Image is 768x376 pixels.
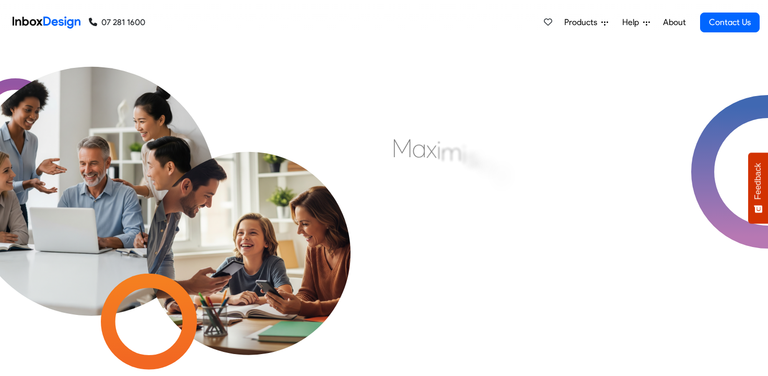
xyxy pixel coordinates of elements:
[748,152,768,224] button: Feedback - Show survey
[89,16,145,29] a: 07 281 1600
[560,12,612,33] a: Products
[494,155,508,186] div: g
[753,163,763,199] span: Feedback
[392,133,412,164] div: M
[426,133,437,164] div: x
[412,133,426,164] div: a
[466,142,477,173] div: s
[441,136,462,168] div: m
[622,16,643,29] span: Help
[618,12,654,33] a: Help
[462,138,466,170] div: i
[481,150,494,181] div: n
[392,133,645,289] div: Maximising Efficient & Engagement, Connecting Schools, Families, and Students.
[660,12,689,33] a: About
[477,145,481,177] div: i
[564,16,601,29] span: Products
[122,101,376,355] img: parents_with_child.png
[392,192,405,223] div: E
[437,134,441,166] div: i
[700,13,760,32] a: Contact Us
